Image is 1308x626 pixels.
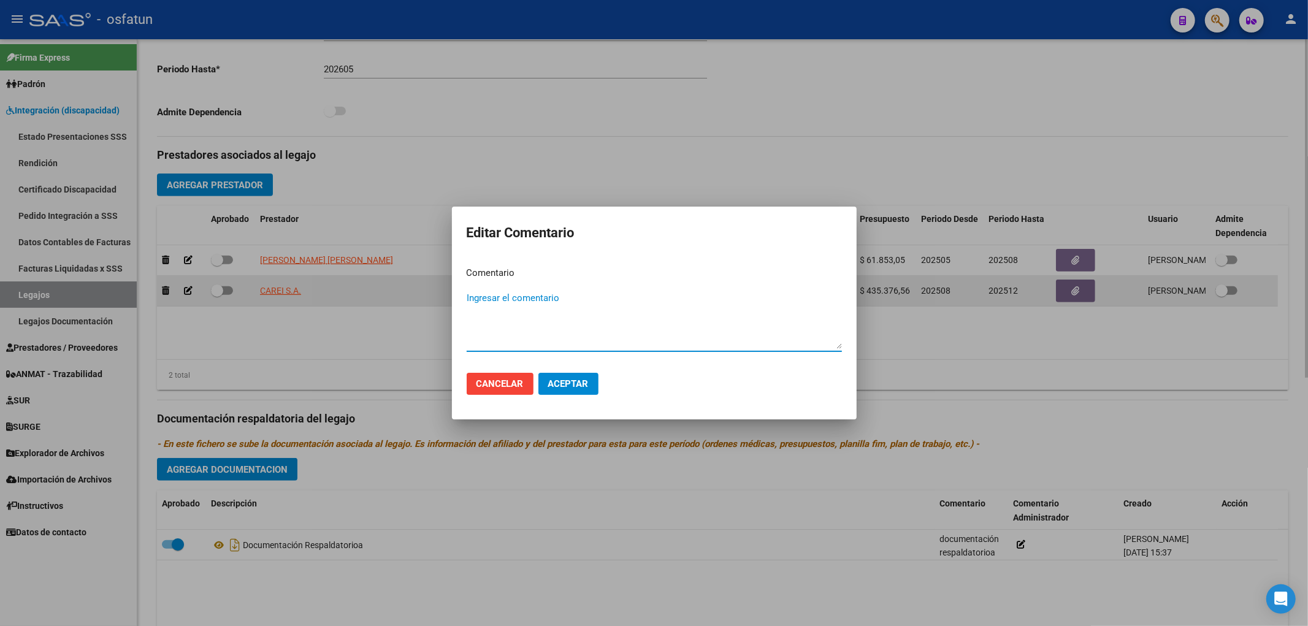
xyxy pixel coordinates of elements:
[538,373,599,395] button: Aceptar
[476,378,524,389] span: Cancelar
[467,373,534,395] button: Cancelar
[467,221,842,245] h2: Editar Comentario
[467,266,842,280] p: Comentario
[1266,584,1296,614] div: Open Intercom Messenger
[548,378,589,389] span: Aceptar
